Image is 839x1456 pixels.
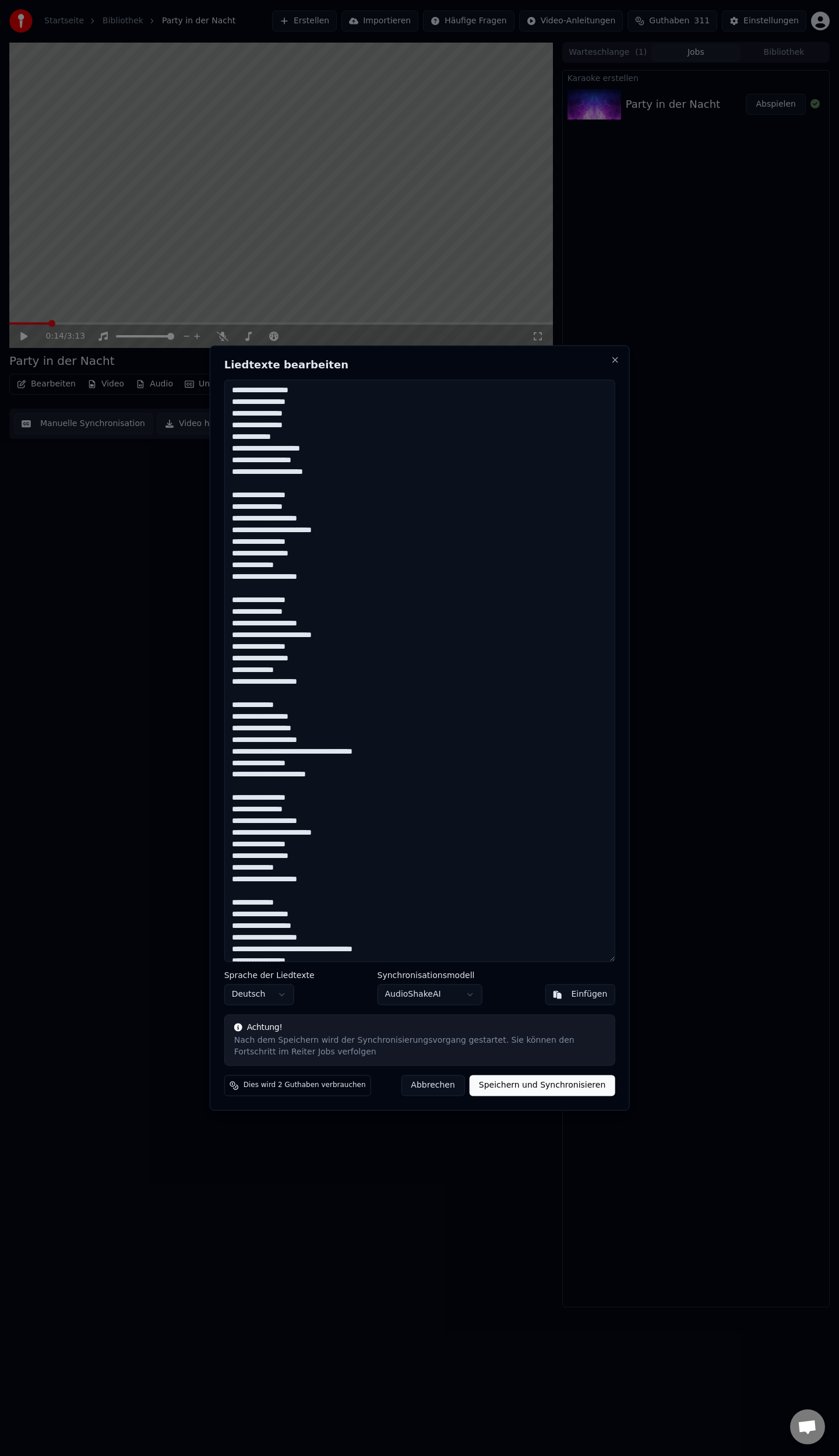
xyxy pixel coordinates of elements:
div: Achtung! [234,1022,605,1034]
button: Speichern und Synchronisieren [470,1075,615,1096]
button: Einfügen [545,984,615,1005]
div: Einfügen [572,989,608,1001]
label: Synchronisationsmodell [378,972,482,980]
span: Dies wird 2 Guthaben verbrauchen [244,1081,366,1091]
h2: Liedtexte bearbeiten [224,360,615,370]
label: Sprache der Liedtexte [224,972,315,980]
button: Abbrechen [401,1075,464,1096]
div: Nach dem Speichern wird der Synchronisierungsvorgang gestartet. Sie können den Fortschritt im Rei... [234,1035,605,1058]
